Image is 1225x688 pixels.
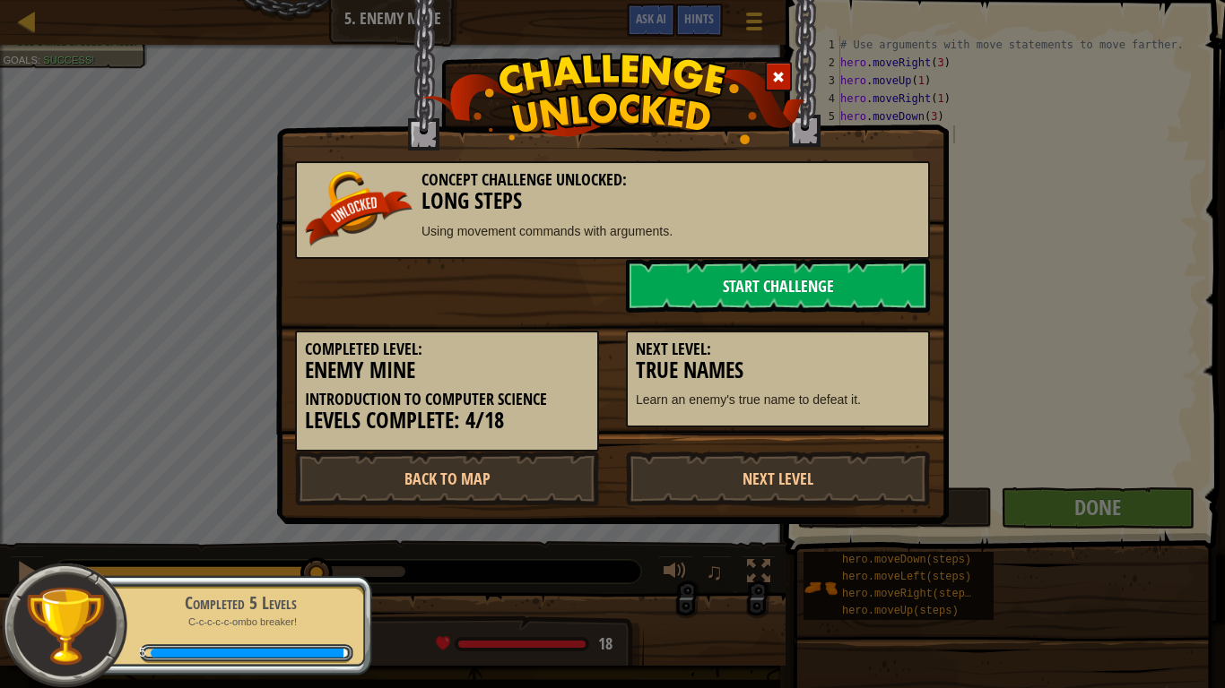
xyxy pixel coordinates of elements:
img: trophy.png [24,585,106,666]
div: Completed 5 Levels [127,590,353,615]
h5: Completed Level: [305,340,589,358]
h3: Enemy Mine [305,358,589,383]
img: challenge_unlocked.png [421,53,805,144]
div: 1 XP until level 6 [343,649,347,658]
a: Start Challenge [626,259,930,313]
p: C-c-c-c-c-ombo breaker! [127,615,353,629]
p: Using movement commands with arguments. [305,222,920,240]
a: Back to Map [295,451,599,505]
h3: True Names [636,358,920,383]
a: Next Level [626,451,930,505]
span: Concept Challenge Unlocked: [421,168,627,191]
span: 5 [131,641,155,665]
h3: Long Steps [305,189,920,213]
div: 50 XP earned [151,649,343,658]
h5: Introduction to Computer Science [305,391,589,408]
h5: Next Level: [636,340,920,358]
p: Learn an enemy's true name to defeat it. [636,391,920,408]
img: unlocked_banner.png [305,171,413,246]
h3: Levels Complete: 4/18 [305,408,589,433]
